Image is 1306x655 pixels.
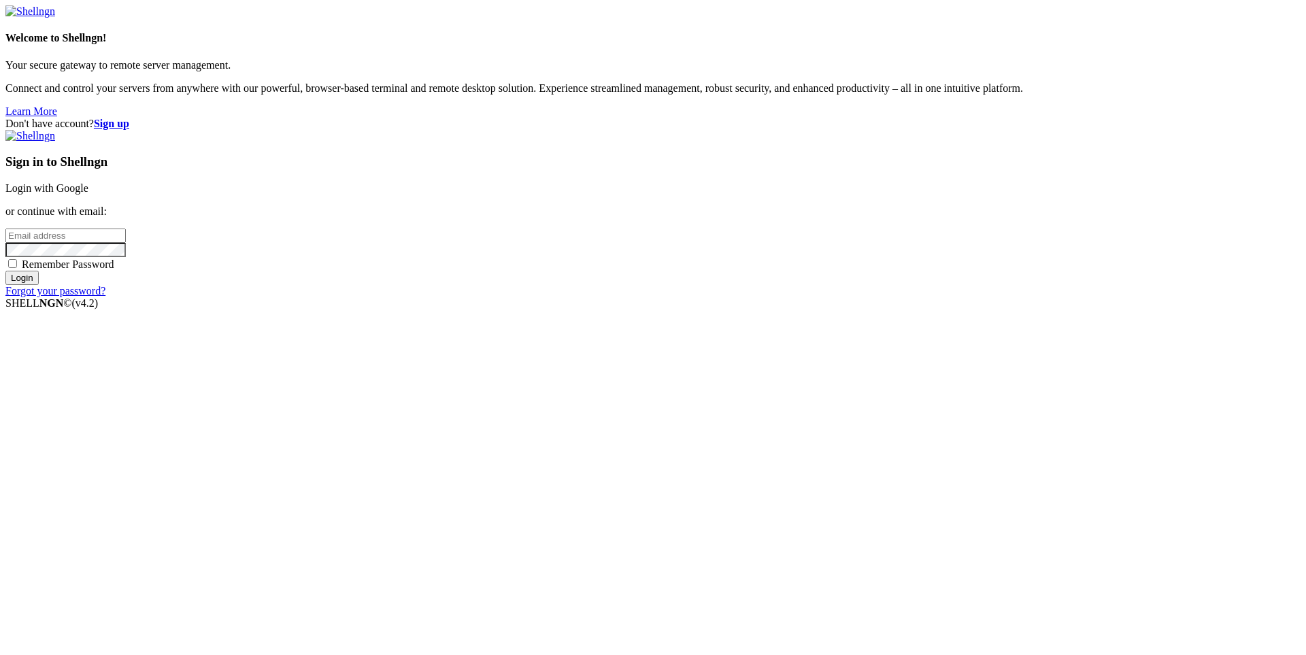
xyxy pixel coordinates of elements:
p: Connect and control your servers from anywhere with our powerful, browser-based terminal and remo... [5,82,1301,95]
span: SHELL © [5,297,98,309]
span: Remember Password [22,258,114,270]
h3: Sign in to Shellngn [5,154,1301,169]
input: Remember Password [8,259,17,268]
a: Learn More [5,105,57,117]
img: Shellngn [5,5,55,18]
p: or continue with email: [5,205,1301,218]
a: Login with Google [5,182,88,194]
a: Forgot your password? [5,285,105,297]
h4: Welcome to Shellngn! [5,32,1301,44]
input: Login [5,271,39,285]
input: Email address [5,229,126,243]
img: Shellngn [5,130,55,142]
p: Your secure gateway to remote server management. [5,59,1301,71]
b: NGN [39,297,64,309]
a: Sign up [94,118,129,129]
span: 4.2.0 [72,297,99,309]
div: Don't have account? [5,118,1301,130]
